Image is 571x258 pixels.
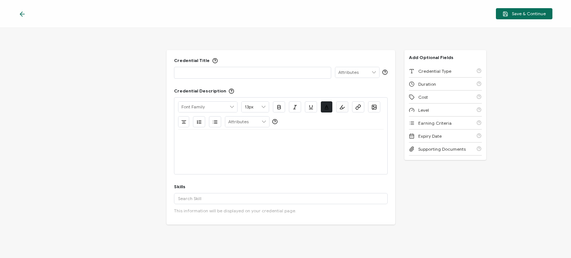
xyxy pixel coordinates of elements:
[418,107,429,113] span: Level
[178,102,237,112] input: Font Family
[418,94,428,100] span: Cost
[174,58,218,63] div: Credential Title
[418,81,436,87] span: Duration
[174,88,234,94] div: Credential Description
[418,133,442,139] span: Expiry Date
[335,67,379,78] input: Attributes
[404,55,458,60] p: Add Optional Fields
[174,208,296,213] span: This information will be displayed on your credential page.
[534,222,571,258] iframe: Chat Widget
[418,68,451,74] span: Credential Type
[174,193,387,204] input: Search Skill
[174,184,186,189] div: Skills
[418,146,466,152] span: Supporting Documents
[496,8,552,19] button: Save & Continue
[242,102,269,112] input: Font Size
[418,120,452,126] span: Earning Criteria
[503,11,546,17] span: Save & Continue
[225,117,269,127] input: Attributes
